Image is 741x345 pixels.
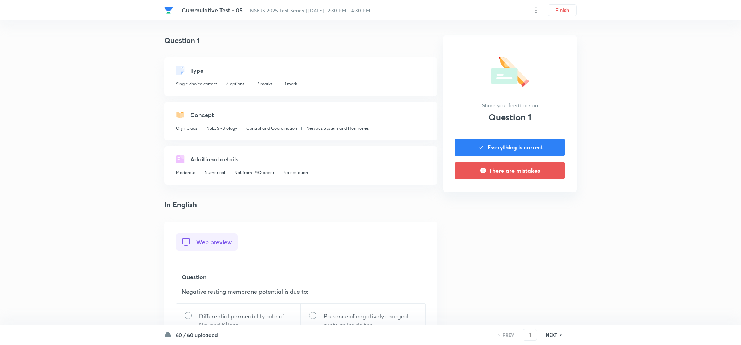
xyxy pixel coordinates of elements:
a: Company Logo [164,6,176,15]
span: Web preview [196,239,232,245]
h4: Question 1 [164,35,437,46]
button: There are mistakes [455,162,565,179]
img: Company Logo [164,6,173,15]
p: Nervous System and Hormones [306,125,369,132]
h4: In English [164,199,437,210]
p: Differential permeability rate of Na and K ions [199,312,292,329]
h5: Additional details [190,155,238,164]
p: - 1 mark [282,81,297,87]
sup: + [207,321,210,326]
p: Olympiads [176,125,197,132]
p: No equation [283,169,308,176]
h6: PREV [503,332,514,338]
p: Moderate [176,169,195,176]
img: questionConcept.svg [176,111,185,119]
sup: + [225,321,228,326]
h3: Question 1 [489,112,531,123]
h5: Concept [190,111,214,119]
p: Share your feedback on [482,101,538,109]
button: Everything is correct [455,139,565,156]
span: NSEJS 2025 Test Series | [DATE] · 2:30 PM - 4:30 PM [250,7,370,14]
h6: 60 / 60 uploaded [176,331,218,339]
span: Cummulative Test - 05 [182,6,243,14]
p: Numerical [205,169,225,176]
p: 4 options [226,81,244,87]
p: Not from PYQ paper [234,169,274,176]
p: Control and Coordination [246,125,297,132]
h5: Type [190,66,203,75]
p: Negative resting membrane potential is due to: [182,287,420,296]
h5: Question [182,273,420,281]
h6: NEXT [546,332,557,338]
img: questionDetails.svg [176,155,185,164]
button: Finish [548,4,577,16]
p: NSEJS -Biology [206,125,237,132]
img: questionType.svg [176,66,185,75]
p: Presence of negatively charged proteins inside the [MEDICAL_DATA] [324,312,417,338]
img: questionFeedback.svg [491,54,529,87]
p: + 3 marks [254,81,272,87]
p: Single choice correct [176,81,217,87]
